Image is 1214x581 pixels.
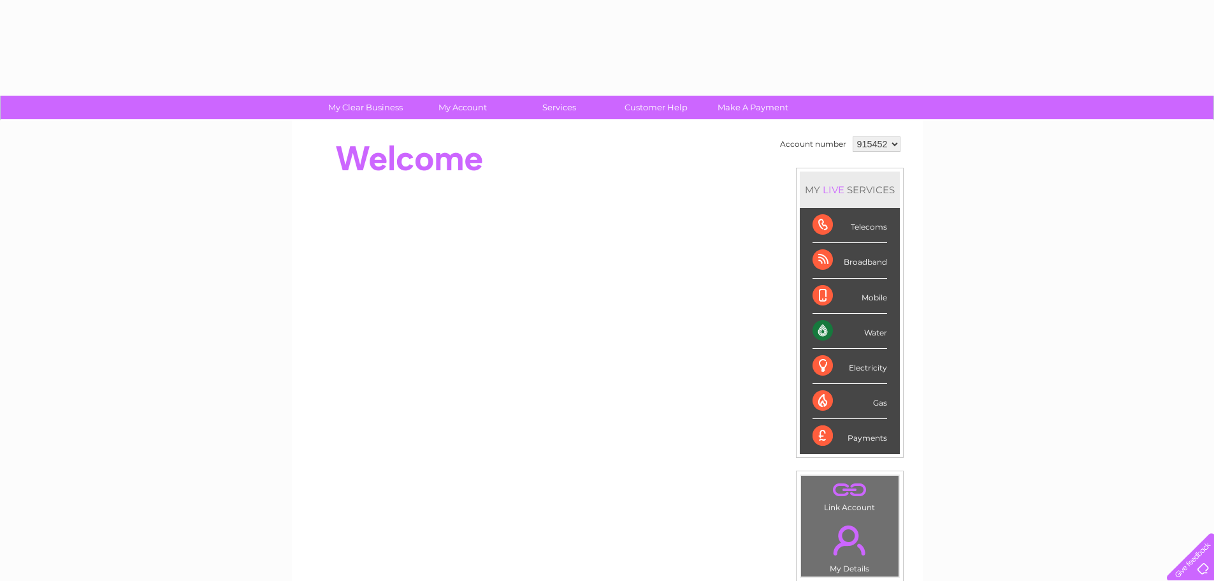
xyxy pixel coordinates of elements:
[507,96,612,119] a: Services
[813,243,887,278] div: Broadband
[410,96,515,119] a: My Account
[313,96,418,119] a: My Clear Business
[813,314,887,349] div: Water
[804,479,895,501] a: .
[800,515,899,577] td: My Details
[804,518,895,563] a: .
[800,475,899,515] td: Link Account
[813,419,887,453] div: Payments
[813,384,887,419] div: Gas
[813,208,887,243] div: Telecoms
[813,279,887,314] div: Mobile
[800,172,900,208] div: MY SERVICES
[777,133,849,155] td: Account number
[820,184,847,196] div: LIVE
[700,96,806,119] a: Make A Payment
[813,349,887,384] div: Electricity
[603,96,709,119] a: Customer Help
